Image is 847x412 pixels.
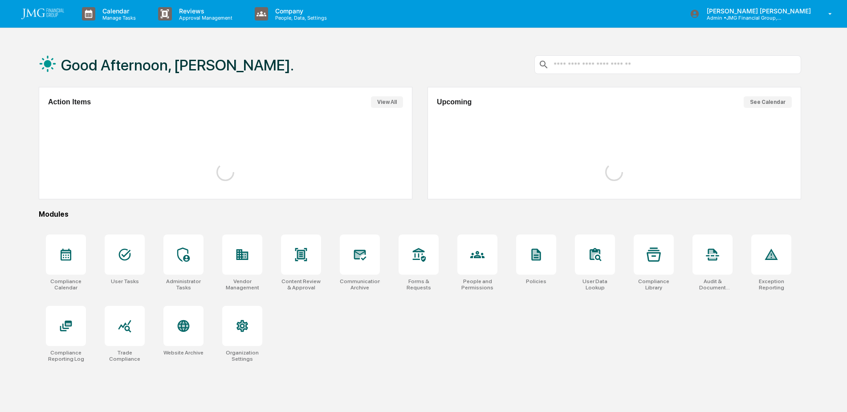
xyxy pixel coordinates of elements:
div: Compliance Library [634,278,674,291]
p: Calendar [95,7,140,15]
div: Exception Reporting [751,278,791,291]
p: Reviews [172,7,237,15]
h2: Action Items [48,98,91,106]
div: Communications Archive [340,278,380,291]
div: Vendor Management [222,278,262,291]
h1: Good Afternoon, [PERSON_NAME]. [61,56,294,74]
img: logo [21,8,64,19]
div: Policies [526,278,546,284]
div: Modules [39,210,801,218]
p: People, Data, Settings [268,15,331,21]
p: Admin • JMG Financial Group, Ltd. [700,15,782,21]
div: Compliance Calendar [46,278,86,291]
div: Content Review & Approval [281,278,321,291]
div: People and Permissions [457,278,497,291]
div: Audit & Document Logs [692,278,733,291]
p: Approval Management [172,15,237,21]
div: User Tasks [111,278,139,284]
p: Manage Tasks [95,15,140,21]
h2: Upcoming [437,98,472,106]
div: User Data Lookup [575,278,615,291]
button: See Calendar [744,96,792,108]
div: Website Archive [163,350,204,356]
div: Compliance Reporting Log [46,350,86,362]
p: Company [268,7,331,15]
div: Administrator Tasks [163,278,204,291]
p: [PERSON_NAME] [PERSON_NAME] [700,7,815,15]
div: Trade Compliance [105,350,145,362]
button: View All [371,96,403,108]
div: Organization Settings [222,350,262,362]
div: Forms & Requests [399,278,439,291]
